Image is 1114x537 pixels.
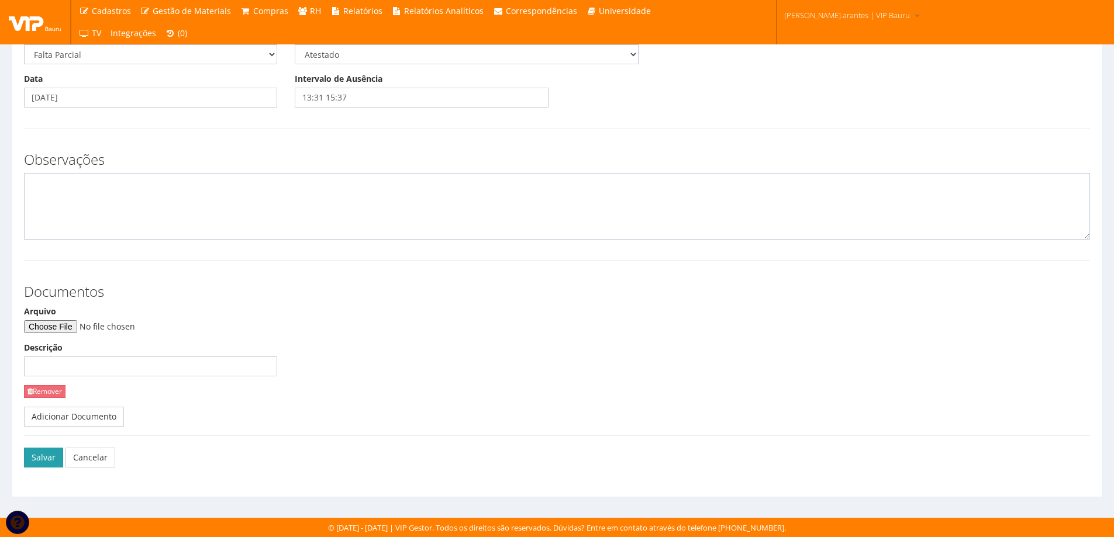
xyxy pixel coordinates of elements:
div: © [DATE] - [DATE] | VIP Gestor. Todos os direitos são reservados. Dúvidas? Entre em contato atrav... [328,522,786,533]
span: Compras [253,5,288,16]
label: Arquivo [24,306,56,317]
span: Gestão de Materiais [153,5,231,16]
a: Integrações [106,22,161,44]
span: Universidade [599,5,651,16]
a: (0) [161,22,192,44]
a: TV [74,22,106,44]
span: [PERSON_NAME].arantes | VIP Bauru [784,9,910,21]
h3: Documentos [24,284,1090,299]
a: Cancelar [65,448,115,467]
span: (0) [178,27,187,39]
img: logo [9,13,61,31]
a: Adicionar Documento [24,407,124,427]
label: Intervalo de Ausência [295,73,382,85]
label: Descrição [24,342,63,354]
span: Relatórios Analíticos [404,5,484,16]
h3: Observações [24,152,1090,167]
a: Remover [24,385,65,397]
button: Salvar [24,448,63,467]
span: Correspondências [506,5,577,16]
span: Cadastros [92,5,131,16]
span: RH [310,5,321,16]
label: Data [24,73,43,85]
input: __:__ __:__ [295,88,548,108]
span: Relatórios [343,5,382,16]
span: TV [92,27,101,39]
span: Integrações [111,27,156,39]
